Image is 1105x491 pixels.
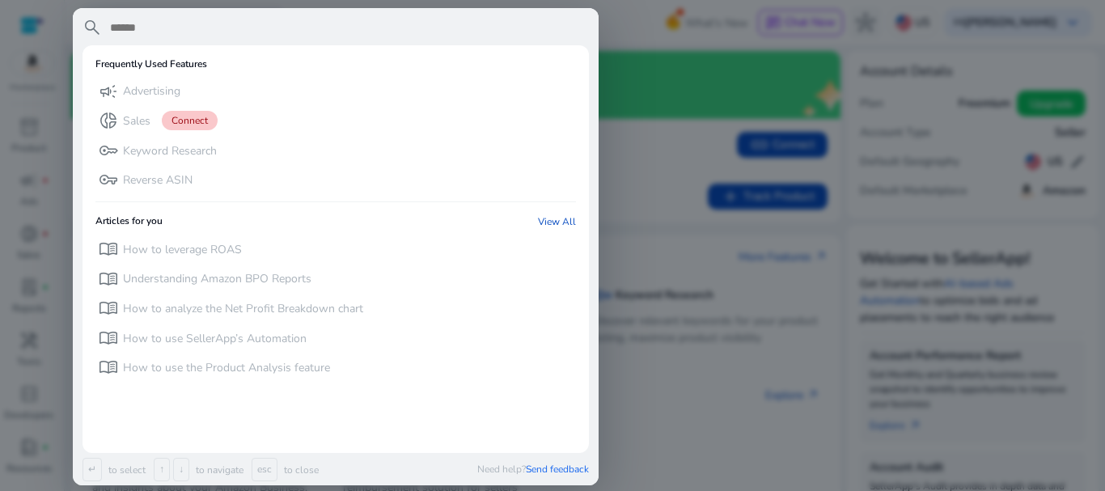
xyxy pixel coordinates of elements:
[99,269,118,289] span: menu_book
[123,360,330,376] p: How to use the Product Analysis feature
[99,111,118,130] span: donut_small
[99,328,118,348] span: menu_book
[123,331,307,347] p: How to use SellerApp’s Automation
[193,463,243,476] p: to navigate
[123,143,217,159] p: Keyword Research
[123,301,363,317] p: How to analyze the Net Profit Breakdown chart
[99,141,118,160] span: key
[123,172,193,188] p: Reverse ASIN
[173,458,189,481] span: ↓
[252,458,277,481] span: esc
[162,111,218,130] span: Connect
[123,242,242,258] p: How to leverage ROAS
[154,458,170,481] span: ↑
[538,215,576,228] a: View All
[123,271,311,287] p: Understanding Amazon BPO Reports
[281,463,319,476] p: to close
[477,463,589,476] p: Need help?
[99,239,118,259] span: menu_book
[526,463,589,476] span: Send feedback
[99,298,118,318] span: menu_book
[99,170,118,189] span: vpn_key
[95,58,207,70] h6: Frequently Used Features
[83,458,102,481] span: ↵
[123,83,180,99] p: Advertising
[95,215,163,228] h6: Articles for you
[83,18,102,37] span: search
[123,113,150,129] p: Sales
[105,463,146,476] p: to select
[99,358,118,377] span: menu_book
[99,82,118,101] span: campaign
